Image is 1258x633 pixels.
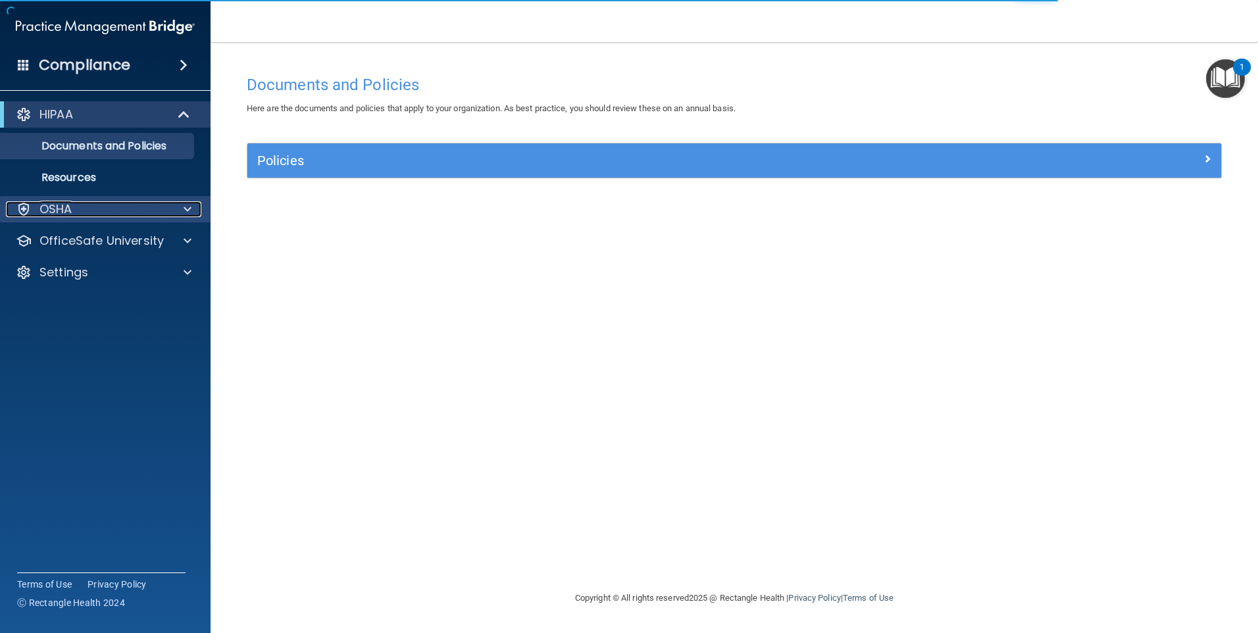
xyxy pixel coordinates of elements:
[39,233,164,249] p: OfficeSafe University
[494,577,974,619] div: Copyright © All rights reserved 2025 @ Rectangle Health | |
[39,56,130,74] h4: Compliance
[16,233,191,249] a: OfficeSafe University
[39,265,88,280] p: Settings
[9,139,188,153] p: Documents and Policies
[1240,67,1244,84] div: 1
[88,578,147,591] a: Privacy Policy
[39,201,72,217] p: OSHA
[16,201,191,217] a: OSHA
[843,593,893,603] a: Terms of Use
[9,171,188,184] p: Resources
[257,153,968,168] h5: Policies
[1030,540,1242,592] iframe: Drift Widget Chat Controller
[247,76,1222,93] h4: Documents and Policies
[257,150,1211,171] a: Policies
[16,14,195,40] img: PMB logo
[17,578,72,591] a: Terms of Use
[1206,59,1245,98] button: Open Resource Center, 1 new notification
[39,107,73,122] p: HIPAA
[16,265,191,280] a: Settings
[788,593,840,603] a: Privacy Policy
[17,596,125,609] span: Ⓒ Rectangle Health 2024
[16,107,191,122] a: HIPAA
[247,103,736,113] span: Here are the documents and policies that apply to your organization. As best practice, you should...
